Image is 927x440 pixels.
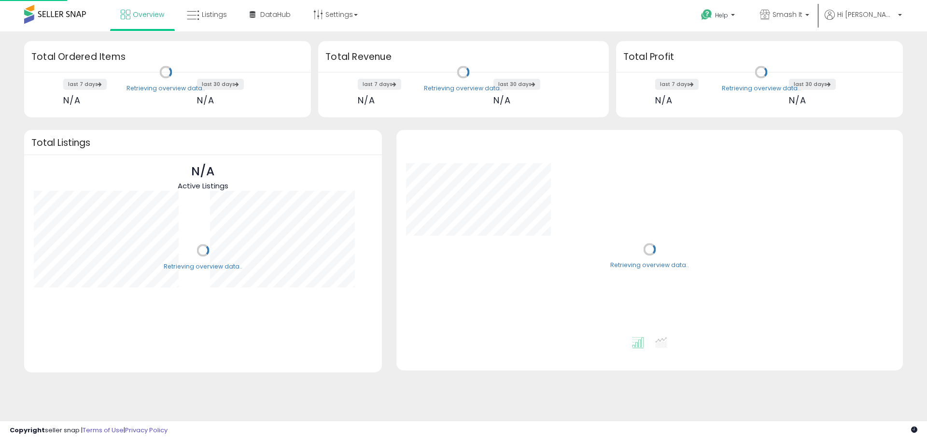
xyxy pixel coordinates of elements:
[133,10,164,19] span: Overview
[837,10,895,19] span: Hi [PERSON_NAME]
[610,261,689,270] div: Retrieving overview data..
[715,11,728,19] span: Help
[260,10,291,19] span: DataHub
[202,10,227,19] span: Listings
[693,1,744,31] a: Help
[10,426,45,435] strong: Copyright
[722,84,801,93] div: Retrieving overview data..
[772,10,802,19] span: Smash It
[125,426,168,435] a: Privacy Policy
[164,262,242,271] div: Retrieving overview data..
[701,9,713,21] i: Get Help
[424,84,503,93] div: Retrieving overview data..
[83,426,124,435] a: Terms of Use
[825,10,902,31] a: Hi [PERSON_NAME]
[126,84,205,93] div: Retrieving overview data..
[10,426,168,435] div: seller snap | |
